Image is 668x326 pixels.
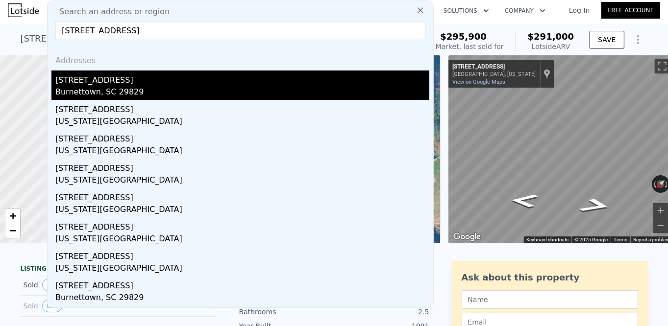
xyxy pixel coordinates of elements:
button: Company [497,2,553,20]
div: [STREET_ADDRESS] [55,276,429,292]
div: [STREET_ADDRESS] [55,188,429,204]
div: [US_STATE][GEOGRAPHIC_DATA] [55,204,429,217]
a: Zoom in [5,209,20,223]
span: $291,000 [528,31,574,42]
div: Lotside ARV [528,42,574,51]
button: Solutions [436,2,497,20]
div: Burnettown, SC 29829 [55,86,429,100]
a: Zoom out [5,223,20,238]
div: [US_STATE][GEOGRAPHIC_DATA] [55,174,429,188]
img: Google [451,231,483,243]
div: Burnettown, SC 29829 [55,292,429,305]
div: Sold [24,300,111,312]
div: [STREET_ADDRESS] [55,247,429,262]
input: Enter an address, city, region, neighborhood or zip code [55,22,425,39]
div: 2.5 [334,307,429,317]
div: Sold [24,279,111,291]
span: − [10,224,16,236]
a: Show location on map [544,69,550,79]
button: View historical data [42,300,63,312]
div: [STREET_ADDRESS] [55,129,429,145]
div: [GEOGRAPHIC_DATA], [US_STATE] [452,71,536,77]
span: Search an address or region [51,6,170,18]
div: Ask about this property [462,271,638,284]
div: Addresses [51,47,429,70]
div: [STREET_ADDRESS] , [GEOGRAPHIC_DATA] , GA 30809 [21,32,256,46]
button: Keyboard shortcuts [526,236,569,243]
div: [STREET_ADDRESS] [55,70,429,86]
button: Zoom in [653,203,668,218]
div: Bathrooms [239,307,334,317]
span: $295,900 [440,31,487,42]
span: + [10,210,16,222]
div: [US_STATE][GEOGRAPHIC_DATA] [55,233,429,247]
div: [STREET_ADDRESS] [55,100,429,116]
button: Show Options [628,30,648,49]
a: Terms (opens in new tab) [614,237,627,242]
span: © 2025 Google [574,237,608,242]
button: Rotate counterclockwise [652,175,657,193]
div: Off Market, last sold for [423,42,504,51]
button: View historical data [42,279,63,291]
div: LISTING & SALE HISTORY [21,265,217,275]
div: [US_STATE][GEOGRAPHIC_DATA] [55,116,429,129]
a: Open this area in Google Maps (opens a new window) [451,231,483,243]
path: Go Southwest, Rye Hill Dr [566,195,625,217]
input: Name [462,290,638,309]
path: Go Northeast, Rye Hill Dr [499,190,550,210]
button: Zoom out [653,218,668,233]
a: Free Account [601,2,660,19]
div: [STREET_ADDRESS] [55,305,429,321]
button: SAVE [590,31,624,48]
div: [STREET_ADDRESS] [55,217,429,233]
div: [STREET_ADDRESS] [55,159,429,174]
a: View on Google Maps [452,79,505,85]
div: [US_STATE][GEOGRAPHIC_DATA] [55,145,429,159]
img: Lotside [8,3,39,17]
div: [STREET_ADDRESS] [452,63,536,71]
a: Log In [557,5,601,15]
div: [US_STATE][GEOGRAPHIC_DATA] [55,262,429,276]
